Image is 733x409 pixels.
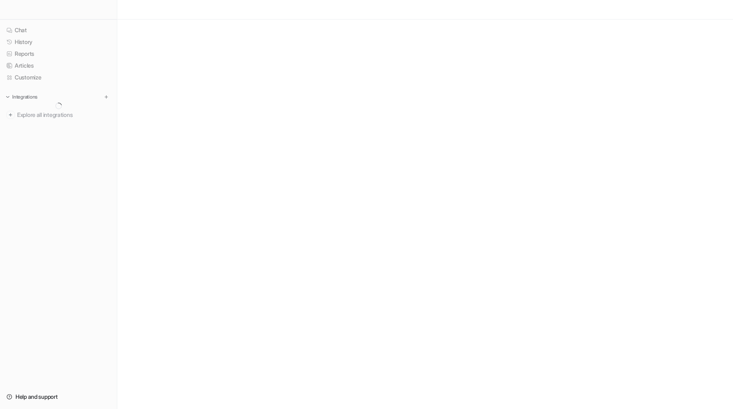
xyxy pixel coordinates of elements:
a: Customize [3,72,114,83]
a: Chat [3,24,114,36]
span: Explore all integrations [17,108,110,121]
a: History [3,36,114,48]
img: expand menu [5,94,11,100]
a: Articles [3,60,114,71]
img: menu_add.svg [103,94,109,100]
a: Explore all integrations [3,109,114,121]
button: Integrations [3,93,40,101]
a: Help and support [3,391,114,402]
p: Integrations [12,94,37,100]
a: Reports [3,48,114,59]
img: explore all integrations [7,111,15,119]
